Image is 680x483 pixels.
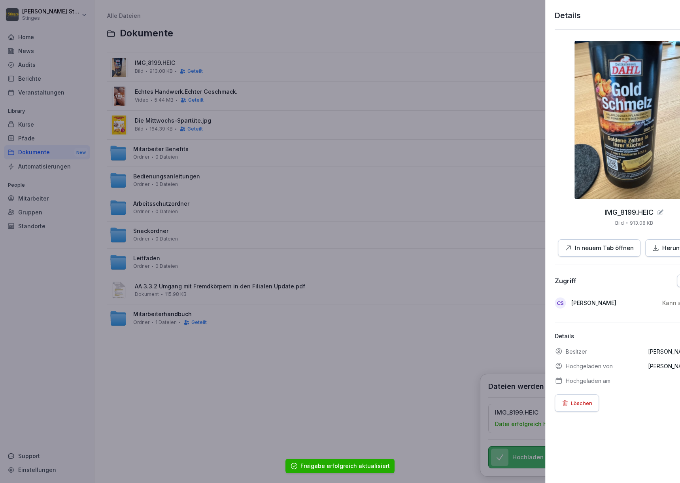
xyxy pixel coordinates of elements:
p: Löschen [571,399,592,407]
p: 913.08 KB [630,220,653,227]
button: Löschen [555,394,599,412]
div: CS [555,297,566,309]
p: Bild [615,220,624,227]
p: Details [555,9,581,21]
div: Freigabe erfolgreich aktualisiert [300,462,390,470]
p: [PERSON_NAME] [571,299,616,307]
p: Hochgeladen von [566,362,613,370]
p: In neuem Tab öffnen [575,244,634,253]
p: Hochgeladen am [566,377,610,385]
div: Zugriff [555,277,576,285]
p: Besitzer [566,347,587,356]
button: In neuem Tab öffnen [558,239,640,257]
p: IMG_8199.HEIC [604,208,654,216]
